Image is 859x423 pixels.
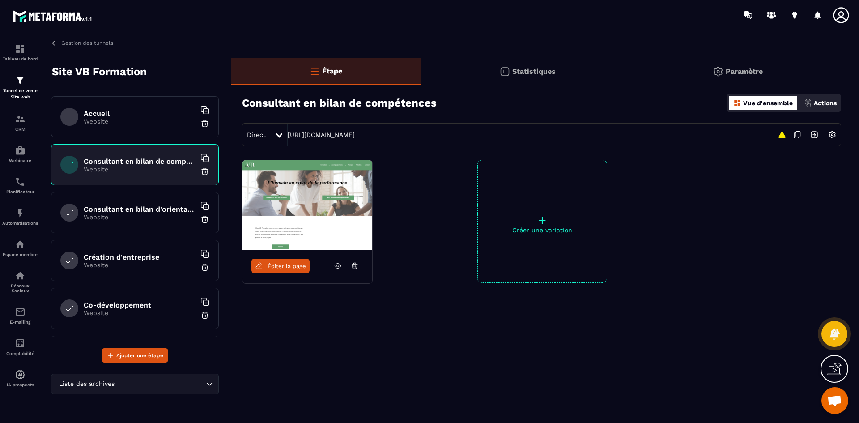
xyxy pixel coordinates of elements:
img: accountant [15,338,26,349]
a: [URL][DOMAIN_NAME] [288,131,355,138]
p: Réseaux Sociaux [2,283,38,293]
h6: Création d'entreprise [84,253,196,261]
a: Éditer la page [251,259,310,273]
p: IA prospects [2,382,38,387]
img: stats.20deebd0.svg [499,66,510,77]
img: image [242,160,372,250]
span: Ajouter une étape [116,351,163,360]
img: automations [15,239,26,250]
img: formation [15,75,26,85]
img: trash [200,263,209,272]
p: Site VB Formation [52,63,147,81]
h6: Consultant en bilan d'orientation [84,205,196,214]
p: Créer une variation [478,226,607,234]
p: Tunnel de vente Site web [2,88,38,100]
a: accountantaccountantComptabilité [2,331,38,363]
h6: Co-développement [84,301,196,309]
img: setting-gr.5f69749f.svg [713,66,723,77]
div: Search for option [51,374,219,394]
p: Webinaire [2,158,38,163]
p: Comptabilité [2,351,38,356]
img: logo [13,8,93,24]
img: trash [200,167,209,176]
img: bars-o.4a397970.svg [309,66,320,77]
img: formation [15,43,26,54]
p: Étape [322,67,342,75]
a: formationformationTunnel de vente Site web [2,68,38,107]
button: Ajouter une étape [102,348,168,363]
p: Automatisations [2,221,38,226]
p: Actions [814,99,837,107]
span: Direct [247,131,266,138]
a: automationsautomationsAutomatisations [2,201,38,232]
p: E-mailing [2,320,38,325]
a: automationsautomationsWebinaire [2,138,38,170]
a: automationsautomationsEspace membre [2,232,38,264]
div: Ouvrir le chat [821,387,848,414]
img: actions.d6e523a2.png [804,99,812,107]
p: Vue d'ensemble [743,99,793,107]
h6: Accueil [84,109,196,118]
p: Paramètre [726,67,763,76]
img: scheduler [15,176,26,187]
p: Website [84,214,196,221]
img: social-network [15,270,26,281]
img: arrow [51,39,59,47]
p: Website [84,166,196,173]
a: social-networksocial-networkRéseaux Sociaux [2,264,38,300]
a: formationformationTableau de bord [2,37,38,68]
p: CRM [2,127,38,132]
img: trash [200,215,209,224]
img: setting-w.858f3a88.svg [824,126,841,143]
img: trash [200,119,209,128]
a: Gestion des tunnels [51,39,113,47]
a: formationformationCRM [2,107,38,138]
span: Liste des archives [57,379,116,389]
p: Website [84,261,196,269]
img: trash [200,311,209,320]
p: Planificateur [2,189,38,194]
h6: Consultant en bilan de compétences [84,157,196,166]
p: Website [84,118,196,125]
h3: Consultant en bilan de compétences [242,97,437,109]
img: arrow-next.bcc2205e.svg [806,126,823,143]
img: dashboard-orange.40269519.svg [733,99,741,107]
a: schedulerschedulerPlanificateur [2,170,38,201]
img: automations [15,145,26,156]
img: email [15,307,26,317]
img: formation [15,114,26,124]
img: automations [15,369,26,380]
p: Statistiques [512,67,556,76]
span: Éditer la page [268,263,306,269]
p: Tableau de bord [2,56,38,61]
a: emailemailE-mailing [2,300,38,331]
p: + [478,214,607,226]
p: Website [84,309,196,316]
input: Search for option [116,379,204,389]
p: Espace membre [2,252,38,257]
img: automations [15,208,26,218]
